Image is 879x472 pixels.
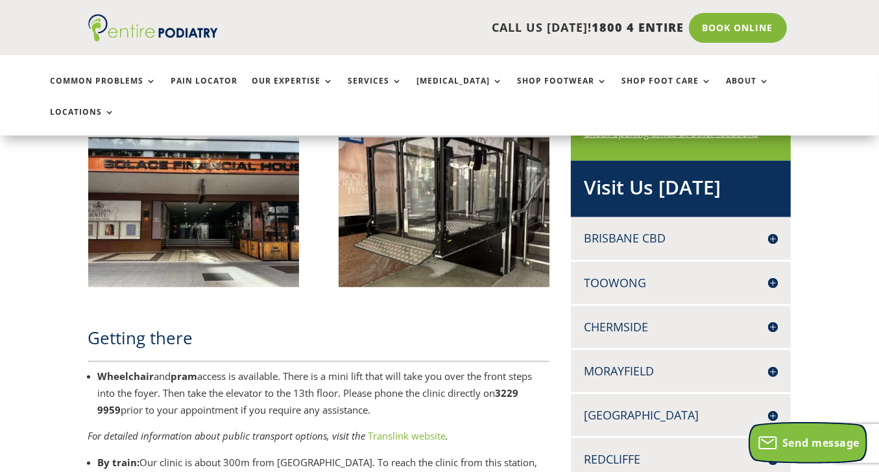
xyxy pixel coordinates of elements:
h4: Chermside [584,319,778,335]
h4: Brisbane CBD [584,230,778,246]
img: View of entrance to Entire Podiatry Creek Street Brisbane [88,137,300,287]
img: wheelchair lift improving accessibility at entire podiatry creek street brisbane [339,137,550,287]
a: Pain Locator [171,77,238,104]
p: CALL US [DATE]! [248,19,684,36]
a: [MEDICAL_DATA] [417,77,503,104]
span: 1800 4 ENTIRE [592,19,684,35]
a: Translink website [368,429,446,442]
strong: pram [171,370,198,383]
a: Our Expertise [252,77,334,104]
h4: Morayfield [584,363,778,379]
a: Check opening times at other locations [584,126,758,140]
a: About [727,77,770,104]
a: Shop Footwear [518,77,608,104]
h4: Redcliffe [584,451,778,467]
a: Book Online [689,13,787,43]
span: Send message [782,436,860,450]
strong: Wheelchair [98,370,154,383]
img: logo (1) [88,14,218,41]
h2: Visit Us [DATE] [584,174,778,207]
a: Entire Podiatry [88,31,218,44]
em: . [446,429,449,442]
strong: 3229 9959 [98,386,519,416]
a: Locations [51,108,115,136]
button: Send message [750,423,866,462]
strong: By train: [98,456,140,469]
a: Services [348,77,403,104]
h4: Toowong [584,275,778,291]
h4: [GEOGRAPHIC_DATA] [584,407,778,423]
li: and access is available. There is a mini lift that will take you over the front steps into the fo... [98,368,550,418]
h2: Getting there [88,326,550,356]
a: Common Problems [51,77,157,104]
a: Shop Foot Care [622,77,712,104]
em: For detailed information about public transport options, visit the [88,429,366,442]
